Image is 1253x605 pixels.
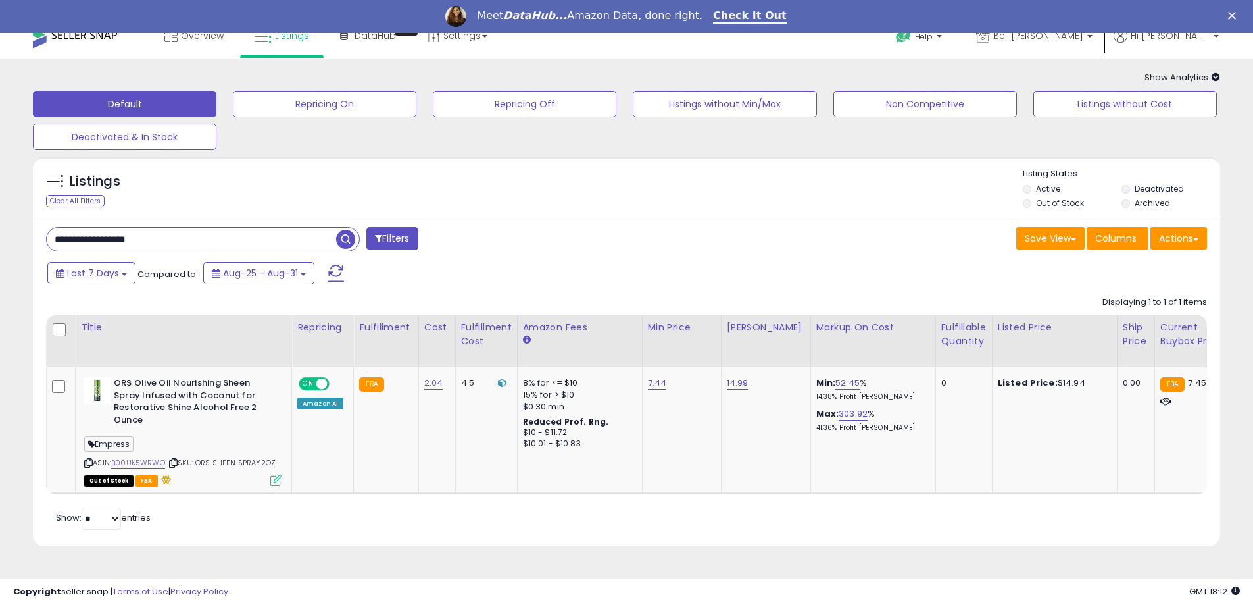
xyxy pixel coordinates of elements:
span: Columns [1095,232,1137,245]
a: 303.92 [839,408,868,421]
label: Deactivated [1135,183,1184,194]
b: Max: [816,408,839,420]
span: All listings that are currently out of stock and unavailable for purchase on Amazon [84,475,134,487]
p: 14.38% Profit [PERSON_NAME] [816,392,925,402]
div: Min Price [648,321,716,334]
span: 2025-09-8 18:12 GMT [1189,585,1240,598]
button: Repricing On [233,91,416,117]
button: Save View [1016,227,1085,250]
div: Fulfillable Quantity [941,321,987,348]
a: Check It Out [713,9,787,24]
div: 8% for <= $10 [523,377,632,389]
div: Ship Price [1123,321,1149,348]
div: $10 - $11.72 [523,427,632,438]
button: Repricing Off [433,91,616,117]
button: Listings without Min/Max [633,91,816,117]
button: Last 7 Days [47,262,135,284]
div: Clear All Filters [46,195,105,207]
a: 7.44 [648,377,667,390]
h5: Listings [70,172,120,191]
span: Last 7 Days [67,267,119,280]
div: Close [1228,12,1241,20]
i: DataHub... [503,9,567,22]
div: 4.5 [461,377,507,389]
div: % [816,377,925,402]
button: Filters [366,227,418,250]
a: Overview [155,16,233,55]
a: DataHub [330,16,406,55]
button: Deactivated & In Stock [33,124,216,150]
p: 41.36% Profit [PERSON_NAME] [816,423,925,433]
span: FBA [135,475,158,487]
span: Listings [275,29,309,42]
a: Hi [PERSON_NAME] [1114,29,1219,59]
div: Amazon AI [297,398,343,409]
b: ORS Olive Oil Nourishing Sheen Spray Infused with Coconut for Restorative Shine Alcohol Free 2 Ounce [114,377,274,429]
p: Listing States: [1023,168,1220,180]
small: FBA [1160,377,1185,392]
i: Get Help [895,28,912,44]
div: $10.01 - $10.83 [523,438,632,450]
span: Overview [181,29,224,42]
div: Fulfillment [359,321,412,334]
b: Reduced Prof. Rng. [523,416,609,427]
div: seller snap | | [13,586,228,598]
button: Listings without Cost [1033,91,1217,117]
a: 2.04 [424,377,443,390]
div: ASIN: [84,377,282,485]
a: Bell'[PERSON_NAME] [966,16,1102,59]
a: 52.45 [835,377,860,390]
div: Amazon Fees [523,321,637,334]
a: Privacy Policy [170,585,228,598]
span: Help [915,31,933,42]
button: Default [33,91,216,117]
div: Markup on Cost [816,321,930,334]
span: 7.45 [1188,377,1206,389]
button: Columns [1087,227,1148,250]
b: Listed Price: [998,377,1058,389]
div: $0.30 min [523,401,632,413]
span: Hi [PERSON_NAME] [1131,29,1210,42]
div: 15% for > $10 [523,389,632,401]
span: ON [300,379,316,390]
img: Profile image for Georgie [445,6,466,27]
i: hazardous material [158,475,172,484]
div: Title [81,321,286,334]
span: Aug-25 - Aug-31 [223,267,298,280]
div: 0 [941,377,982,389]
strong: Copyright [13,585,61,598]
a: B00UK5WRWO [111,458,165,469]
small: Amazon Fees. [523,334,531,346]
div: [PERSON_NAME] [727,321,805,334]
button: Actions [1150,227,1207,250]
div: Meet Amazon Data, done right. [477,9,702,22]
span: | SKU: ORS SHEEN SPRAY2OZ [167,458,276,468]
button: Aug-25 - Aug-31 [203,262,314,284]
div: Repricing [297,321,348,334]
button: Non Competitive [833,91,1017,117]
span: Compared to: [137,268,198,280]
div: Cost [424,321,450,334]
small: FBA [359,377,383,392]
label: Out of Stock [1036,197,1084,209]
label: Archived [1135,197,1170,209]
th: The percentage added to the cost of goods (COGS) that forms the calculator for Min & Max prices. [810,315,935,367]
div: Current Buybox Price [1160,321,1228,348]
label: Active [1036,183,1060,194]
a: Terms of Use [112,585,168,598]
div: Listed Price [998,321,1112,334]
a: Help [885,18,955,59]
div: Displaying 1 to 1 of 1 items [1102,296,1207,309]
span: Bell'[PERSON_NAME] [993,29,1083,42]
span: Show Analytics [1144,71,1220,84]
a: 14.99 [727,377,749,390]
div: % [816,408,925,433]
div: Fulfillment Cost [461,321,512,348]
div: 0.00 [1123,377,1144,389]
span: OFF [328,379,349,390]
span: Empress [84,436,134,452]
a: Settings [417,16,497,55]
b: Min: [816,377,836,389]
a: Listings [245,16,319,55]
span: Show: entries [56,512,151,524]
